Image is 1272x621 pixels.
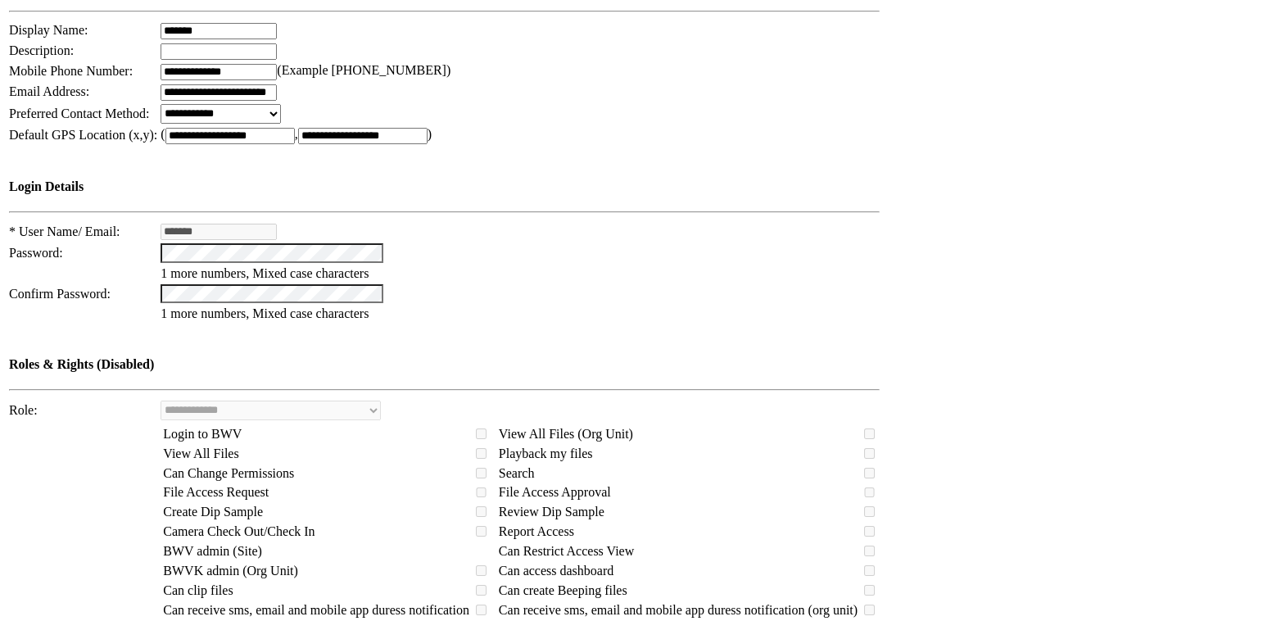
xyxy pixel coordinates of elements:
[499,564,613,578] span: Can access dashboard
[163,505,263,519] span: Create Dip Sample
[163,446,238,460] span: View All Files
[499,505,604,519] span: Review Dip Sample
[8,400,158,421] td: Role:
[499,427,633,441] span: View All Files (Org Unit)
[163,466,294,480] span: Can Change Permissions
[160,126,880,145] td: ( , )
[9,23,88,37] span: Display Name:
[163,427,242,441] span: Login to BWV
[9,224,120,238] span: * User Name/ Email:
[163,544,262,558] span: BWV admin (Site)
[499,524,574,538] span: Report Access
[9,84,89,98] span: Email Address:
[499,544,634,558] span: Can Restrict Access View
[499,466,535,480] span: Search
[499,583,627,597] span: Can create Beeping files
[163,564,298,578] span: BWVK admin (Org Unit)
[163,485,269,499] span: File Access Request
[163,583,233,597] span: Can clip files
[277,63,450,77] span: (Example [PHONE_NUMBER])
[9,128,157,142] span: Default GPS Location (x,y):
[9,107,150,120] span: Preferred Contact Method:
[9,287,111,301] span: Confirm Password:
[161,306,369,320] span: 1 more numbers, Mixed case characters
[9,64,133,78] span: Mobile Phone Number:
[499,603,858,617] span: Can receive sms, email and mobile app duress notification (org unit)
[163,524,315,538] span: Camera Check Out/Check In
[499,446,593,460] span: Playback my files
[9,43,74,57] span: Description:
[161,266,369,280] span: 1 more numbers, Mixed case characters
[163,603,469,617] span: Can receive sms, email and mobile app duress notification
[9,246,63,260] span: Password:
[499,485,611,499] span: File Access Approval
[9,357,880,372] h4: Roles & Rights (Disabled)
[9,179,880,194] h4: Login Details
